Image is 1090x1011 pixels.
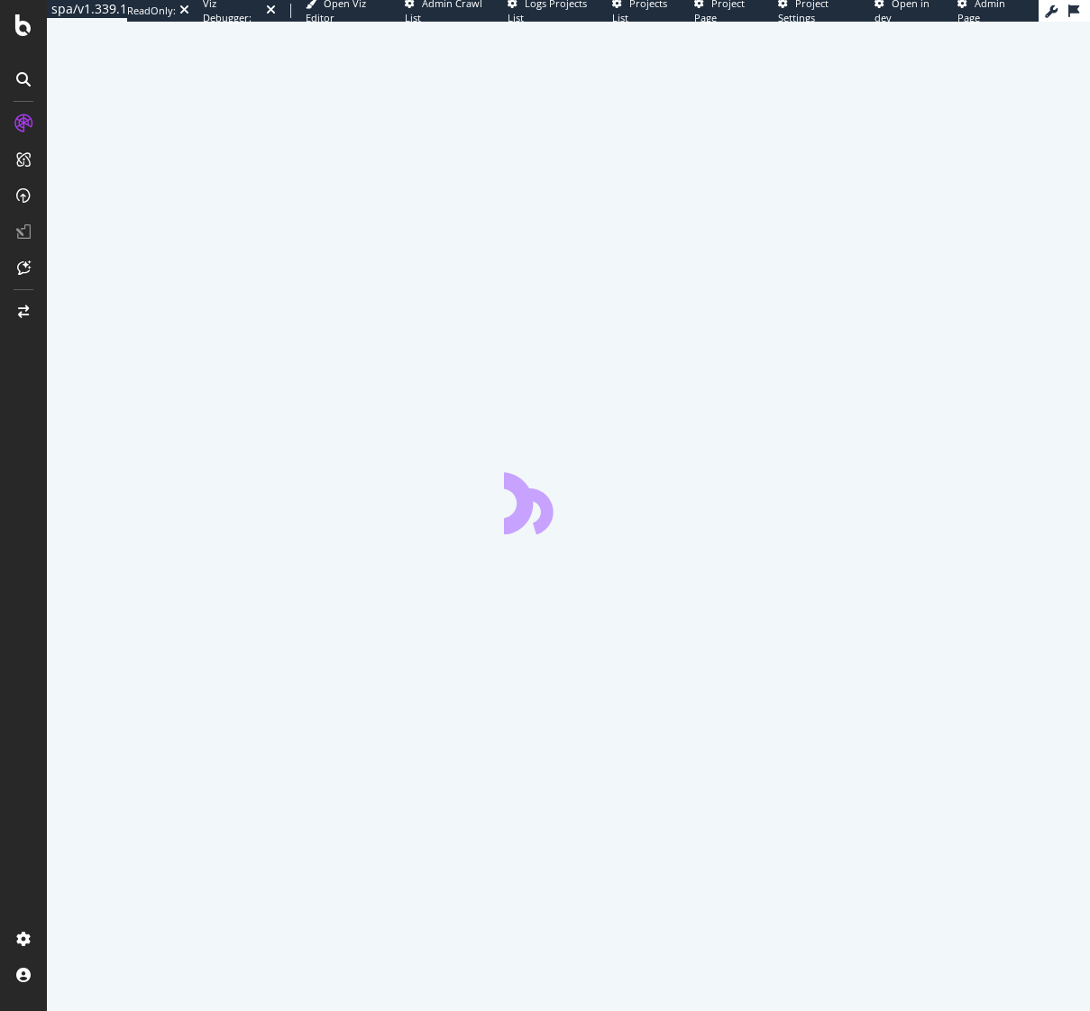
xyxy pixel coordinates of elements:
div: animation [504,469,634,534]
div: ReadOnly: [127,4,176,18]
